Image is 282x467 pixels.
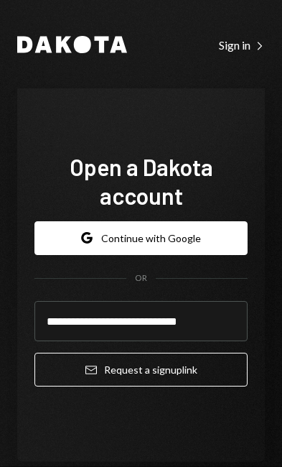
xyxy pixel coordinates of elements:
[135,272,147,285] div: OR
[34,353,248,387] button: Request a signuplink
[219,37,265,52] a: Sign in
[219,38,265,52] div: Sign in
[34,152,248,210] h1: Open a Dakota account
[34,221,248,255] button: Continue with Google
